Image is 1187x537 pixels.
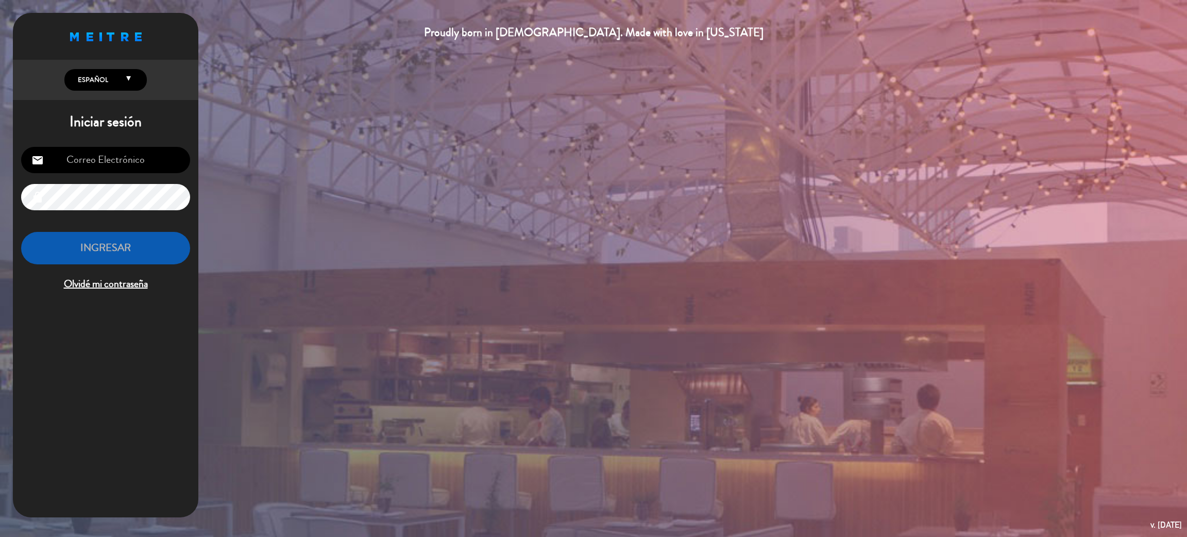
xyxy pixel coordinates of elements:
[31,191,44,204] i: lock
[1150,518,1182,532] div: v. [DATE]
[21,232,190,264] button: INGRESAR
[21,147,190,173] input: Correo Electrónico
[31,154,44,166] i: email
[13,113,198,131] h1: Iniciar sesión
[75,75,108,85] span: Español
[21,276,190,293] span: Olvidé mi contraseña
